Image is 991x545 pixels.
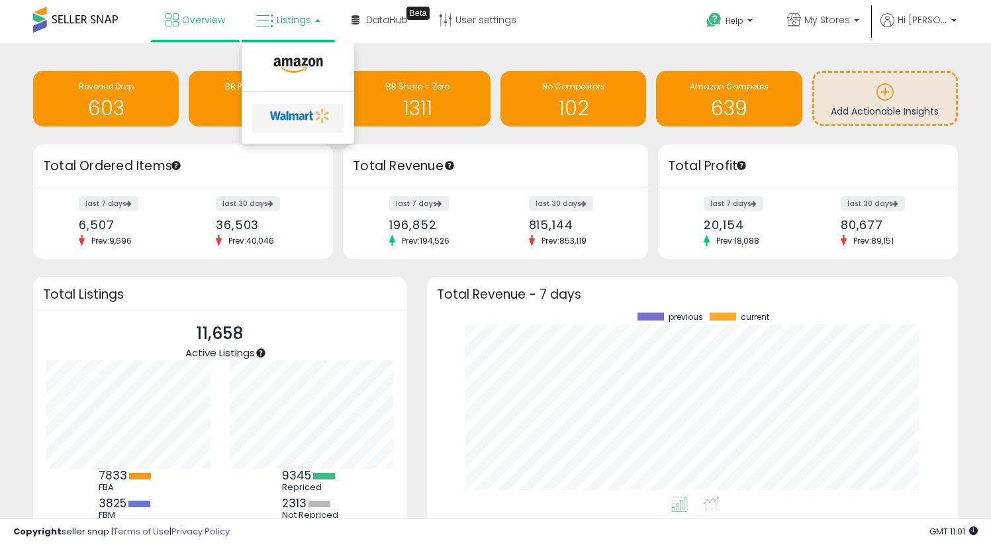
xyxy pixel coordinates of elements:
span: previous [669,313,703,322]
div: Tooltip anchor [255,347,267,359]
b: 3825 [99,495,126,511]
h1: 639 [663,97,795,119]
label: last 7 days [79,196,138,211]
div: 36,503 [216,218,310,232]
h3: Total Revenue [353,157,638,175]
span: No Competitors [542,81,605,92]
b: 9345 [282,468,311,483]
span: Active Listings [185,346,255,360]
span: DataHub [366,13,408,26]
div: FBM [99,510,158,520]
span: Prev: 89,151 [847,235,900,246]
span: Revenue Drop [79,81,134,92]
a: Help [696,2,766,43]
div: FBA [99,482,158,493]
span: Amazon Competes [690,81,769,92]
h1: 787 [195,97,328,119]
label: last 30 days [216,196,280,211]
div: Repriced [282,482,342,493]
a: BB Share = Zero 1311 [345,71,491,126]
span: current [741,313,769,322]
div: 196,852 [389,218,485,232]
div: Tooltip anchor [170,160,182,172]
label: last 30 days [529,196,593,211]
div: seller snap | | [13,526,230,538]
p: 11,658 [185,321,255,346]
a: Privacy Policy [171,525,230,538]
span: BB Share = Zero [386,81,449,92]
a: Add Actionable Insights [814,73,956,124]
span: Listings [277,13,311,26]
h3: Total Revenue - 7 days [437,289,948,299]
div: 20,154 [704,218,798,232]
span: Prev: 9,696 [85,235,138,246]
div: 80,677 [841,218,935,232]
span: My Stores [804,13,850,26]
label: last 7 days [389,196,449,211]
i: Get Help [706,12,722,28]
span: Hi [PERSON_NAME] [898,13,947,26]
h1: 603 [40,97,172,119]
b: 7833 [99,468,127,483]
div: Not Repriced [282,510,342,520]
a: Revenue Drop 603 [33,71,179,126]
strong: Copyright [13,525,62,538]
span: BB Price Below Min [225,81,298,92]
div: Tooltip anchor [444,160,455,172]
span: Prev: 40,046 [222,235,281,246]
a: No Competitors 102 [500,71,646,126]
label: last 30 days [841,196,905,211]
span: Prev: 194,526 [395,235,456,246]
label: last 7 days [704,196,763,211]
div: 815,144 [529,218,625,232]
span: 2025-10-12 11:01 GMT [929,525,978,538]
span: Prev: 18,088 [710,235,766,246]
div: Tooltip anchor [735,160,747,172]
h1: 1311 [352,97,484,119]
span: Help [726,15,743,26]
a: Terms of Use [113,525,169,538]
div: Tooltip anchor [406,7,430,20]
b: 2313 [282,495,307,511]
a: BB Price Below Min 787 [189,71,334,126]
span: Add Actionable Insights [831,105,939,118]
span: Prev: 853,119 [535,235,593,246]
div: 6,507 [79,218,173,232]
a: Amazon Competes 639 [656,71,802,126]
h1: 102 [507,97,639,119]
h3: Total Ordered Items [43,157,323,175]
a: Hi [PERSON_NAME] [880,13,957,43]
h3: Total Profit [668,157,948,175]
h3: Total Listings [43,289,397,299]
span: Overview [182,13,225,26]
